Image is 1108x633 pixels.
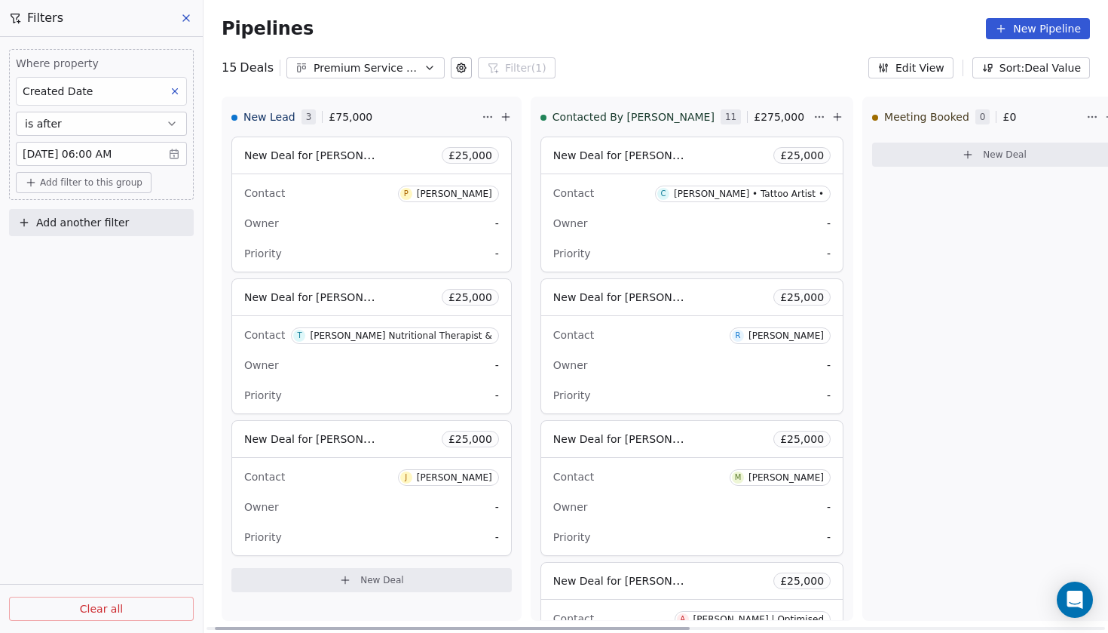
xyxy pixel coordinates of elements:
span: Owner [553,217,588,229]
span: Priority [553,247,591,260]
span: - [827,358,831,373]
span: New Deal for [PERSON_NAME] • Tattoo Artist • [553,148,799,162]
span: 11 [721,109,741,124]
div: [PERSON_NAME] • Tattoo Artist • [674,189,824,199]
span: Owner [244,501,279,513]
span: Contact [553,471,594,483]
span: New Deal [983,149,1027,161]
button: Edit View [868,57,953,78]
span: Contacted By [PERSON_NAME] [552,109,715,124]
span: Pipelines [222,18,314,39]
span: - [827,388,831,403]
span: Contact [553,329,594,341]
div: Premium Service Businesses [314,60,418,76]
div: New Deal for [PERSON_NAME] • Tattoo Artist •£25,000ContactC[PERSON_NAME] • Tattoo Artist •Owner-P... [540,137,843,272]
span: Owner [244,359,279,371]
div: R [735,330,740,342]
span: Add filter to this group [40,177,142,189]
span: Meeting Booked [884,109,969,124]
span: [DATE] 06:00 AM [23,146,112,161]
button: Sort: Deal Value [972,57,1090,78]
span: New Deal for [PERSON_NAME] [244,148,403,162]
span: New Lead [243,109,295,124]
div: [PERSON_NAME] Nutritional Therapist & [310,330,491,341]
div: Meeting Booked0£0 [872,97,1083,137]
span: £ 25,000 [780,148,824,163]
button: Clear all [9,597,194,621]
div: M [735,472,742,484]
div: New Deal for [PERSON_NAME]£25,000ContactJ[PERSON_NAME]Owner-Priority- [231,420,512,556]
span: New Deal for [PERSON_NAME] [244,432,403,446]
span: 0 [975,109,990,124]
span: - [495,358,499,373]
span: New Deal for [PERSON_NAME] | Optimised [553,573,777,588]
div: New Lead3£75,000 [231,97,479,137]
span: Contact [244,187,285,199]
span: £ 0 [1002,109,1016,124]
div: Open Intercom Messenger [1057,582,1093,618]
span: £ 25,000 [780,290,824,305]
span: Filters [27,9,63,27]
span: Clear all [80,601,123,617]
span: is after [25,116,62,131]
span: New Deal for [PERSON_NAME] [553,432,712,446]
span: 3 [301,109,317,124]
span: £ 75,000 [329,109,372,124]
span: - [495,388,499,403]
div: New Deal for [PERSON_NAME]£25,000ContactP[PERSON_NAME]Owner-Priority- [231,137,512,272]
span: £ 275,000 [754,109,804,124]
div: T [297,330,301,342]
span: Add another filter [36,215,129,231]
span: Priority [244,247,282,260]
span: - [495,246,499,261]
span: New Deal for [PERSON_NAME] Nutritional Therapist & [244,290,527,304]
div: J [405,472,407,484]
div: [PERSON_NAME] | Optimised [693,614,824,625]
button: New Pipeline [986,18,1090,39]
div: [PERSON_NAME] [748,330,824,341]
span: £ 25,000 [448,148,492,163]
div: [PERSON_NAME] [417,189,492,199]
span: £ 25,000 [448,432,492,447]
div: [PERSON_NAME] [417,472,492,483]
span: Priority [553,531,591,543]
div: C [661,188,666,200]
span: £ 25,000 [780,573,824,588]
div: New Deal for [PERSON_NAME] Nutritional Therapist &£25,000ContactT[PERSON_NAME] Nutritional Therap... [231,278,512,414]
div: New Deal for [PERSON_NAME]£25,000ContactR[PERSON_NAME]Owner-Priority- [540,278,843,414]
div: 15 [222,59,274,77]
span: New Deal [360,574,404,586]
span: New Deal for [PERSON_NAME] [553,290,712,304]
span: Contact [553,187,594,199]
span: - [495,530,499,545]
span: Priority [244,389,282,401]
button: is after [16,112,187,136]
span: Owner [244,217,279,229]
span: - [827,246,831,261]
span: - [495,216,499,231]
span: Owner [553,501,588,513]
div: P [404,188,409,200]
span: £ 25,000 [448,290,492,305]
span: - [827,499,831,515]
span: Deals [240,59,274,77]
span: Priority [553,389,591,401]
button: Filter(1) [478,57,556,78]
div: Contacted By [PERSON_NAME]11£275,000 [540,97,810,137]
span: Created Date [23,85,93,97]
span: Contact [244,329,285,341]
span: Owner [553,359,588,371]
span: - [827,530,831,545]
span: Contact [244,471,285,483]
span: Priority [244,531,282,543]
span: - [495,499,499,515]
div: A [680,613,685,625]
span: Where property [16,56,187,71]
div: [PERSON_NAME] [748,472,824,483]
button: New Deal [231,568,512,592]
span: Contact [553,613,594,625]
span: £ 25,000 [780,432,824,447]
div: New Deal for [PERSON_NAME]£25,000ContactM[PERSON_NAME]Owner-Priority- [540,420,843,556]
span: - [827,216,831,231]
